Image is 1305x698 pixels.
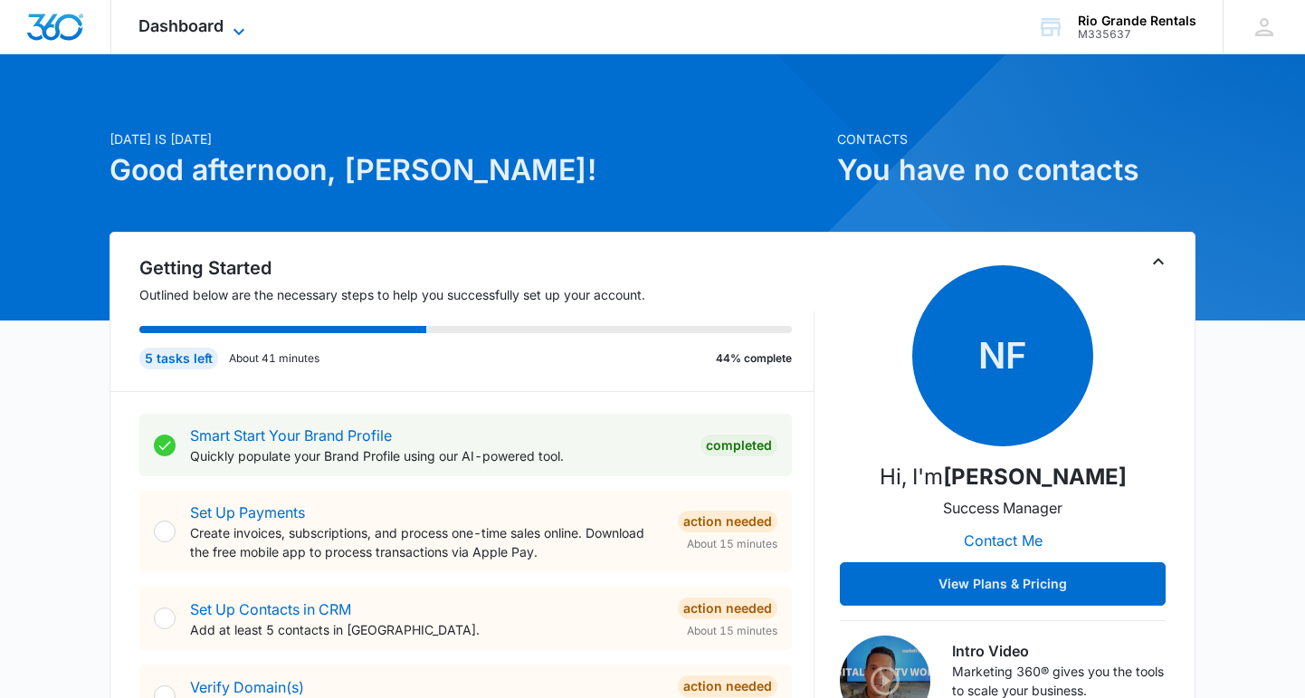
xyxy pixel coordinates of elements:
strong: [PERSON_NAME] [943,464,1127,490]
h1: Good afternoon, [PERSON_NAME]! [110,148,826,192]
p: Success Manager [943,497,1062,519]
span: About 15 minutes [687,623,777,639]
button: Contact Me [946,519,1061,562]
a: Set Up Payments [190,503,305,521]
h1: You have no contacts [837,148,1195,192]
h3: Intro Video [952,640,1166,662]
p: Create invoices, subscriptions, and process one-time sales online. Download the free mobile app t... [190,523,663,561]
p: About 41 minutes [229,350,319,367]
a: Set Up Contacts in CRM [190,600,351,618]
a: Smart Start Your Brand Profile [190,426,392,445]
button: Toggle Collapse [1148,251,1169,273]
div: account name [1078,14,1196,28]
div: Completed [700,435,777,456]
div: Action Needed [678,675,777,697]
div: 5 tasks left [139,348,218,369]
span: About 15 minutes [687,536,777,552]
p: 44% complete [716,350,792,367]
h2: Getting Started [139,254,814,282]
div: Action Needed [678,598,777,619]
a: Verify Domain(s) [190,678,304,696]
span: Dashboard [138,16,224,35]
p: Outlined below are the necessary steps to help you successfully set up your account. [139,285,814,304]
p: Add at least 5 contacts in [GEOGRAPHIC_DATA]. [190,620,663,639]
p: Hi, I'm [880,461,1127,493]
div: account id [1078,28,1196,41]
button: View Plans & Pricing [840,562,1166,606]
p: [DATE] is [DATE] [110,129,826,148]
div: Action Needed [678,511,777,532]
p: Quickly populate your Brand Profile using our AI-powered tool. [190,446,686,465]
span: NF [912,265,1093,446]
p: Contacts [837,129,1195,148]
